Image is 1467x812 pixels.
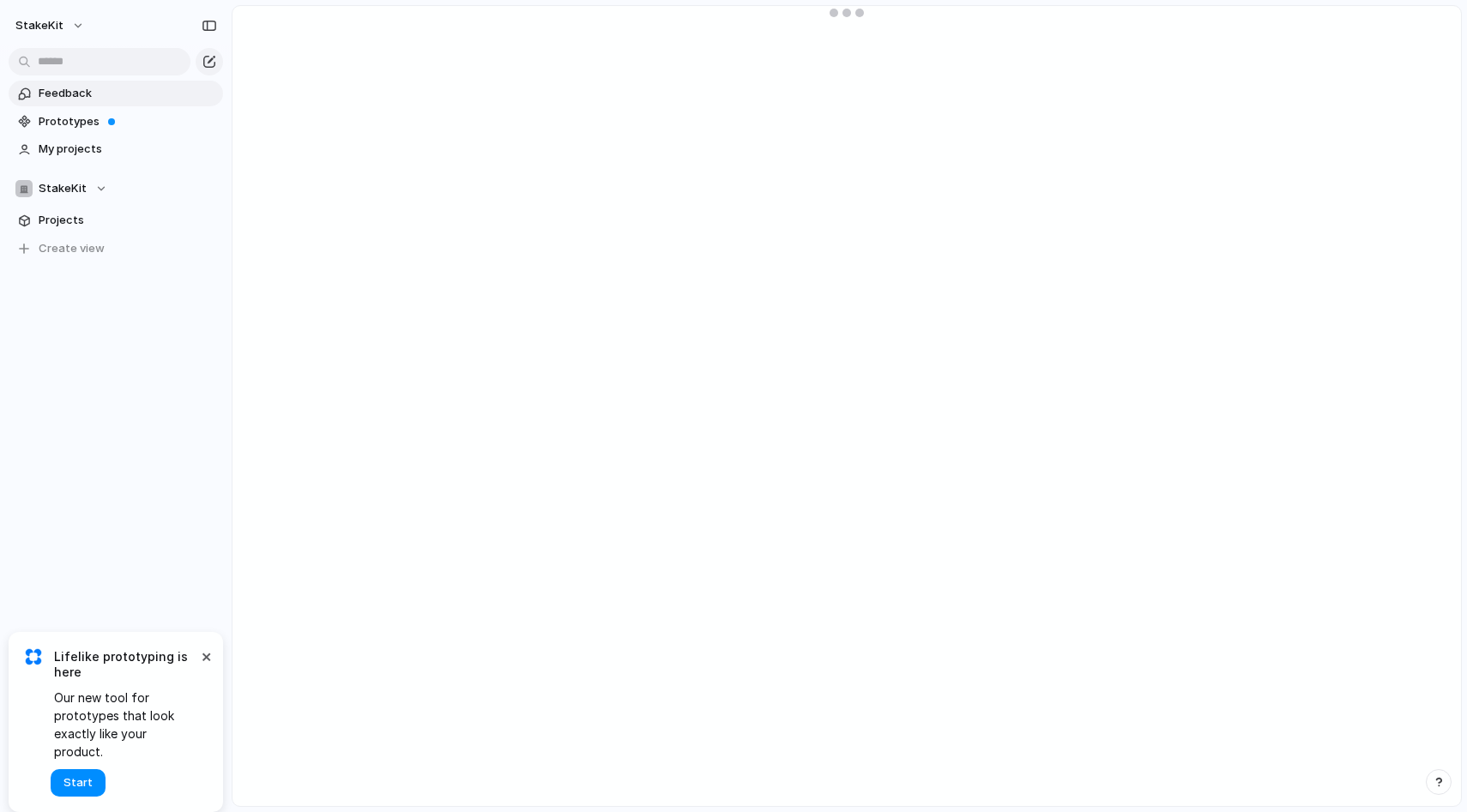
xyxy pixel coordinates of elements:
[39,85,217,102] span: Feedback
[196,646,216,666] button: Dismiss
[63,774,93,791] span: Start
[9,81,223,106] a: Feedback
[8,12,94,39] button: StakeKit
[39,180,87,197] span: StakeKit
[51,769,106,797] button: Start
[9,109,223,135] a: Prototypes
[39,113,217,130] span: Prototypes
[9,236,223,262] button: Create view
[39,212,217,229] span: Projects
[15,17,63,34] span: StakeKit
[54,649,197,680] span: Lifelike prototyping is here
[9,136,223,162] a: My projects
[9,176,223,201] button: StakeKit
[9,208,223,233] a: Projects
[39,141,217,158] span: My projects
[54,689,197,761] span: Our new tool for prototypes that look exactly like your product.
[39,240,105,257] span: Create view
